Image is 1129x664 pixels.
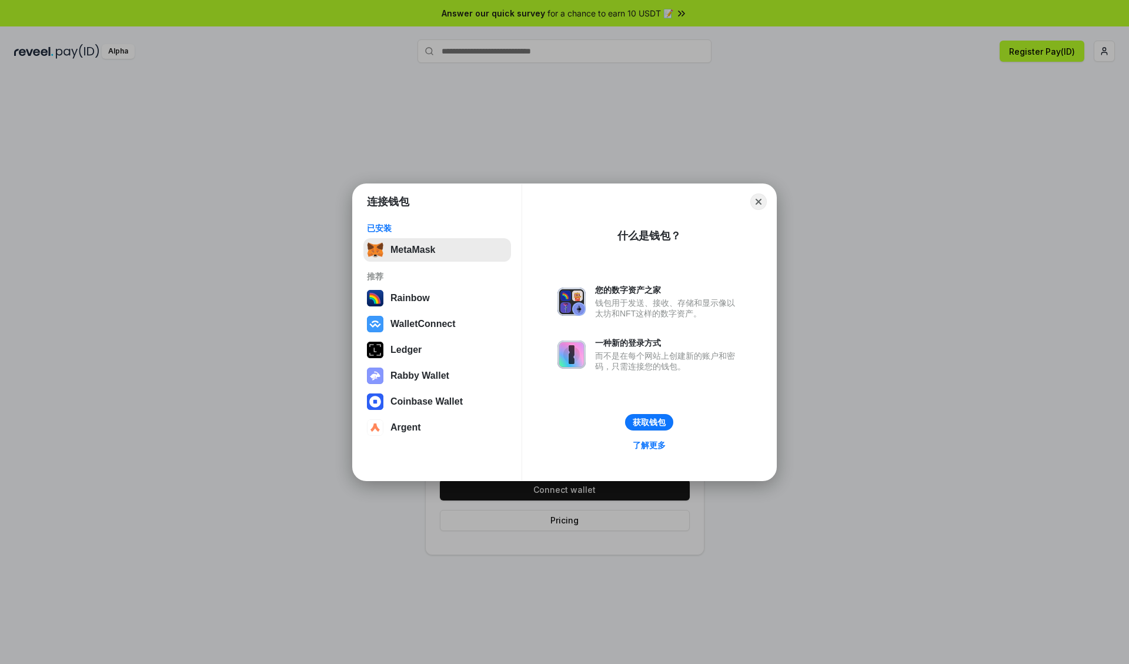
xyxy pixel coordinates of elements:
[390,396,463,407] div: Coinbase Wallet
[367,223,507,233] div: 已安装
[367,271,507,282] div: 推荐
[595,338,741,348] div: 一种新的登录方式
[595,351,741,372] div: 而不是在每个网站上创建新的账户和密码，只需连接您的钱包。
[617,229,681,243] div: 什么是钱包？
[390,422,421,433] div: Argent
[363,312,511,336] button: WalletConnect
[367,242,383,258] img: svg+xml,%3Csvg%20fill%3D%22none%22%20height%3D%2233%22%20viewBox%3D%220%200%2035%2033%22%20width%...
[595,285,741,295] div: 您的数字资产之家
[367,419,383,436] img: svg+xml,%3Csvg%20width%3D%2228%22%20height%3D%2228%22%20viewBox%3D%220%200%2028%2028%22%20fill%3D...
[363,238,511,262] button: MetaMask
[750,193,767,210] button: Close
[367,342,383,358] img: svg+xml,%3Csvg%20xmlns%3D%22http%3A%2F%2Fwww.w3.org%2F2000%2Fsvg%22%20width%3D%2228%22%20height%3...
[390,245,435,255] div: MetaMask
[363,390,511,413] button: Coinbase Wallet
[363,364,511,388] button: Rabby Wallet
[625,414,673,431] button: 获取钱包
[367,393,383,410] img: svg+xml,%3Csvg%20width%3D%2228%22%20height%3D%2228%22%20viewBox%3D%220%200%2028%2028%22%20fill%3D...
[367,290,383,306] img: svg+xml,%3Csvg%20width%3D%22120%22%20height%3D%22120%22%20viewBox%3D%220%200%20120%20120%22%20fil...
[367,316,383,332] img: svg+xml,%3Csvg%20width%3D%2228%22%20height%3D%2228%22%20viewBox%3D%220%200%2028%2028%22%20fill%3D...
[557,341,586,369] img: svg+xml,%3Csvg%20xmlns%3D%22http%3A%2F%2Fwww.w3.org%2F2000%2Fsvg%22%20fill%3D%22none%22%20viewBox...
[363,286,511,310] button: Rainbow
[633,440,666,451] div: 了解更多
[390,319,456,329] div: WalletConnect
[390,345,422,355] div: Ledger
[363,338,511,362] button: Ledger
[367,368,383,384] img: svg+xml,%3Csvg%20xmlns%3D%22http%3A%2F%2Fwww.w3.org%2F2000%2Fsvg%22%20fill%3D%22none%22%20viewBox...
[595,298,741,319] div: 钱包用于发送、接收、存储和显示像以太坊和NFT这样的数字资产。
[626,438,673,453] a: 了解更多
[367,195,409,209] h1: 连接钱包
[390,293,430,303] div: Rainbow
[363,416,511,439] button: Argent
[390,371,449,381] div: Rabby Wallet
[557,288,586,316] img: svg+xml,%3Csvg%20xmlns%3D%22http%3A%2F%2Fwww.w3.org%2F2000%2Fsvg%22%20fill%3D%22none%22%20viewBox...
[633,417,666,428] div: 获取钱包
